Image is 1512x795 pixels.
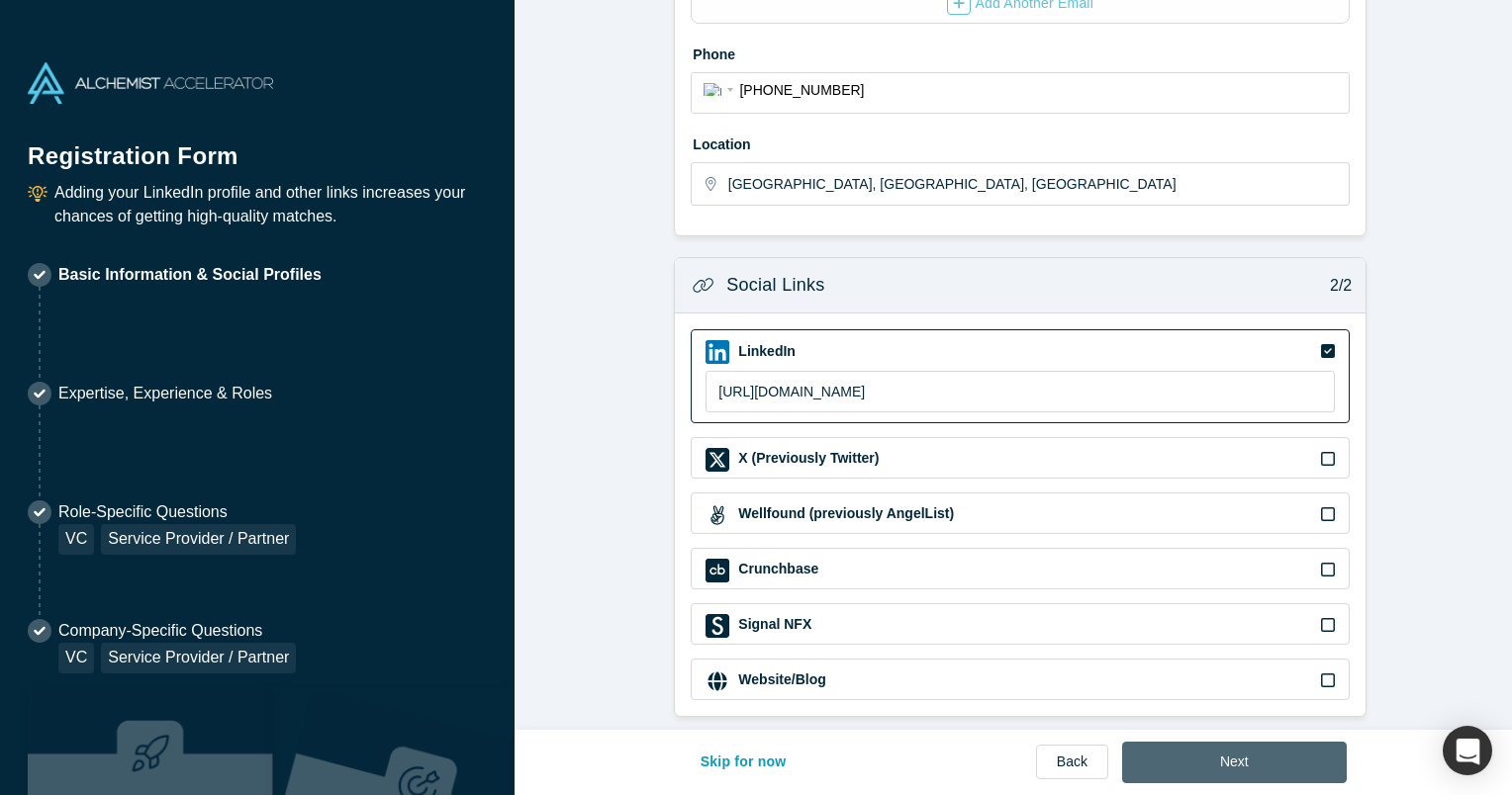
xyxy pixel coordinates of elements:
[736,559,818,579] label: Crunchbase
[736,614,811,635] label: Signal NFX
[706,669,729,693] img: Website/Blog icon
[736,448,879,469] label: X (Previously Twitter)
[691,128,1350,155] label: Location
[680,742,807,783] button: Skip for now
[58,263,322,287] p: Basic Information & Social Profiles
[1122,742,1347,783] button: Next
[691,437,1350,479] div: X (Previously Twitter) iconX (Previously Twitter)
[58,382,272,405] p: Expertise, Experience & Roles
[736,503,954,524] label: Wellfound (previously AngelList)
[706,448,729,472] img: X (Previously Twitter) icon
[691,329,1350,423] div: LinkedIn iconLinkedIn
[736,341,796,362] label: LinkedIn
[691,548,1350,589] div: Crunchbase iconCrunchbase
[28,62,273,104] img: Alchemist Accelerator Logo
[726,272,824,299] h3: Social Links
[54,181,487,228] p: Adding your LinkedIn profile and other links increases your chances of getting high-quality matches.
[736,669,825,690] label: Website/Blog
[728,163,1348,205] input: Enter a location
[58,524,94,555] div: VC
[691,603,1350,645] div: Signal NFX iconSignal NFX
[1036,745,1108,779] a: Back
[706,503,729,527] img: Wellfound (previously AngelList) icon
[58,500,296,524] p: Role-Specific Questions
[691,492,1350,534] div: Wellfound (previously AngelList) iconWellfound (previously AngelList)
[706,559,729,582] img: Crunchbase icon
[706,614,729,638] img: Signal NFX icon
[58,619,296,643] p: Company-Specific Questions
[1320,274,1353,298] p: 2/2
[58,643,94,673] div: VC
[28,118,487,174] h1: Registration Form
[691,659,1350,700] div: Website/Blog iconWebsite/Blog
[101,643,296,673] div: Service Provider / Partner
[101,524,296,555] div: Service Provider / Partner
[706,340,729,364] img: LinkedIn icon
[691,38,1350,65] label: Phone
